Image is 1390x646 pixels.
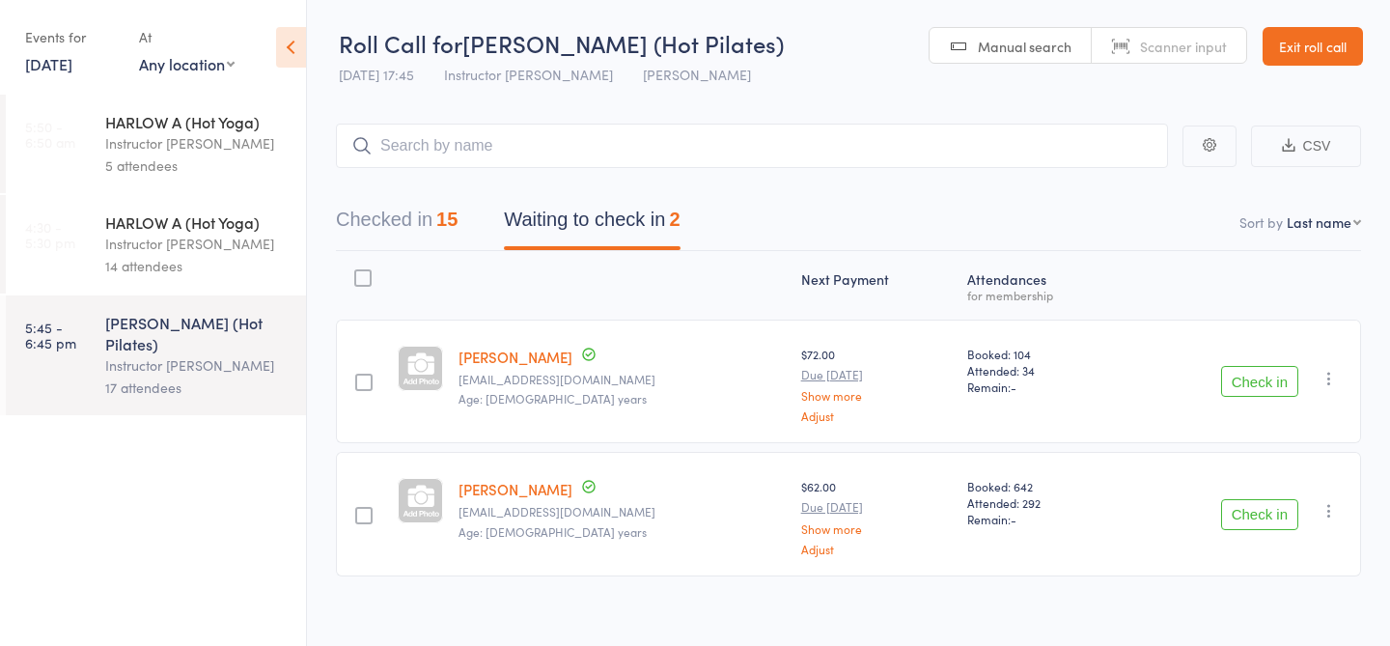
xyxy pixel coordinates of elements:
[801,389,952,402] a: Show more
[504,199,680,250] button: Waiting to check in2
[105,111,290,132] div: HARLOW A (Hot Yoga)
[1221,366,1298,397] button: Check in
[25,119,75,150] time: 5:50 - 6:50 am
[967,494,1115,511] span: Attended: 292
[967,379,1115,395] span: Remain:
[105,233,290,255] div: Instructor [PERSON_NAME]
[339,27,462,59] span: Roll Call for
[1221,499,1298,530] button: Check in
[1011,379,1016,395] span: -
[25,320,76,351] time: 5:45 - 6:45 pm
[801,500,952,514] small: Due [DATE]
[459,373,785,386] small: kf.gmez@gmail.com
[444,65,613,84] span: Instructor [PERSON_NAME]
[1287,212,1351,232] div: Last name
[105,255,290,277] div: 14 attendees
[336,124,1168,168] input: Search by name
[967,346,1115,362] span: Booked: 104
[459,523,647,540] span: Age: [DEMOGRAPHIC_DATA] years
[967,511,1115,527] span: Remain:
[801,346,952,422] div: $72.00
[1251,126,1361,167] button: CSV
[25,53,72,74] a: [DATE]
[1011,511,1016,527] span: -
[6,195,306,294] a: 4:30 -5:30 pmHARLOW A (Hot Yoga)Instructor [PERSON_NAME]14 attendees
[436,209,458,230] div: 15
[336,199,458,250] button: Checked in15
[105,312,290,354] div: [PERSON_NAME] (Hot Pilates)
[978,37,1071,56] span: Manual search
[643,65,751,84] span: [PERSON_NAME]
[967,478,1115,494] span: Booked: 642
[1140,37,1227,56] span: Scanner input
[801,478,952,554] div: $62.00
[959,260,1123,311] div: Atten­dances
[967,289,1115,301] div: for membership
[6,95,306,193] a: 5:50 -6:50 amHARLOW A (Hot Yoga)Instructor [PERSON_NAME]5 attendees
[6,295,306,415] a: 5:45 -6:45 pm[PERSON_NAME] (Hot Pilates)Instructor [PERSON_NAME]17 attendees
[1239,212,1283,232] label: Sort by
[462,27,784,59] span: [PERSON_NAME] (Hot Pilates)
[1263,27,1363,66] a: Exit roll call
[459,347,572,367] a: [PERSON_NAME]
[25,219,75,250] time: 4:30 - 5:30 pm
[669,209,680,230] div: 2
[459,390,647,407] span: Age: [DEMOGRAPHIC_DATA] years
[105,377,290,399] div: 17 attendees
[967,362,1115,379] span: Attended: 34
[25,21,120,53] div: Events for
[139,21,235,53] div: At
[793,260,959,311] div: Next Payment
[105,154,290,177] div: 5 attendees
[339,65,414,84] span: [DATE] 17:45
[459,505,785,519] small: Emilydhenderson@icloud.com
[801,522,952,535] a: Show more
[801,543,952,555] a: Adjust
[801,368,952,381] small: Due [DATE]
[105,211,290,233] div: HARLOW A (Hot Yoga)
[139,53,235,74] div: Any location
[801,409,952,422] a: Adjust
[105,132,290,154] div: Instructor [PERSON_NAME]
[105,354,290,377] div: Instructor [PERSON_NAME]
[459,479,572,499] a: [PERSON_NAME]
